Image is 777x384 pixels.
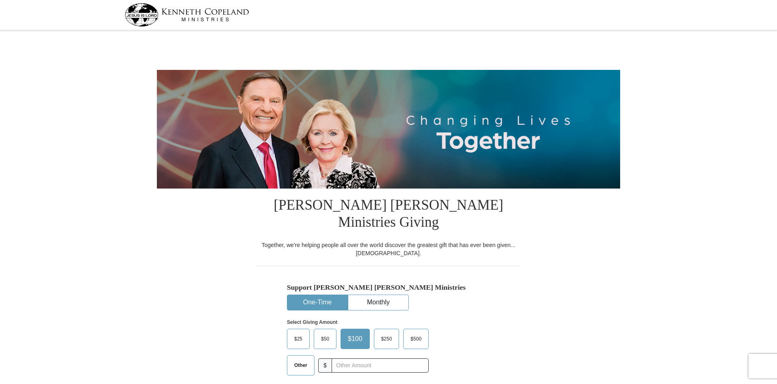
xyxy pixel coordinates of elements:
[332,358,429,373] input: Other Amount
[287,283,490,292] h5: Support [PERSON_NAME] [PERSON_NAME] Ministries
[125,3,249,26] img: kcm-header-logo.svg
[344,333,367,345] span: $100
[256,189,521,241] h1: [PERSON_NAME] [PERSON_NAME] Ministries Giving
[377,333,396,345] span: $250
[287,295,347,310] button: One-Time
[287,319,337,325] strong: Select Giving Amount
[290,359,311,371] span: Other
[318,358,332,373] span: $
[256,241,521,257] div: Together, we're helping people all over the world discover the greatest gift that has ever been g...
[406,333,425,345] span: $500
[317,333,333,345] span: $50
[348,295,408,310] button: Monthly
[290,333,306,345] span: $25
